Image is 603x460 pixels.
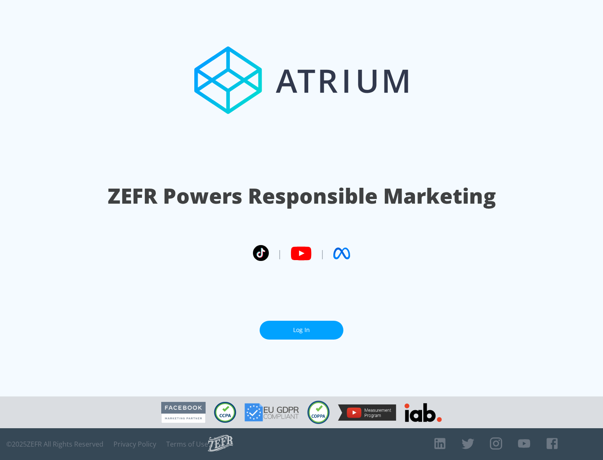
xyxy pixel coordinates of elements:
span: | [277,247,282,260]
a: Log In [260,321,343,340]
img: GDPR Compliant [245,403,299,422]
img: CCPA Compliant [214,402,236,423]
span: | [320,247,325,260]
img: YouTube Measurement Program [338,404,396,421]
a: Privacy Policy [113,440,156,448]
img: IAB [405,403,442,422]
span: © 2025 ZEFR All Rights Reserved [6,440,103,448]
img: Facebook Marketing Partner [161,402,206,423]
a: Terms of Use [166,440,208,448]
img: COPPA Compliant [307,401,330,424]
h1: ZEFR Powers Responsible Marketing [108,181,496,210]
